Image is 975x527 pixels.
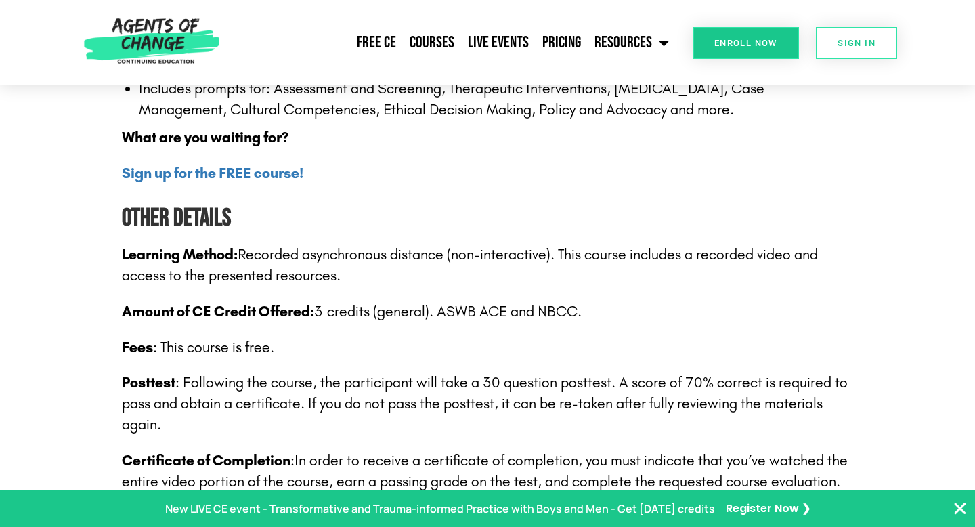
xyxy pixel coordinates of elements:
[122,303,314,320] span: Amount of CE Credit Offered:
[122,374,848,434] span: : Following the course, the participant will take a 30 question posttest. A score of 70% correct ...
[139,79,853,121] li: Includes prompts for: Assessment and Screening, Therapeutic Interventions, [MEDICAL_DATA], Case M...
[726,499,810,519] a: Register Now ❯
[122,129,288,146] strong: What are you waiting for?
[122,374,175,392] b: Posttest
[225,26,676,60] nav: Menu
[588,26,676,60] a: Resources
[461,26,536,60] a: Live Events
[403,26,461,60] a: Courses
[714,39,777,47] span: Enroll Now
[122,452,290,469] span: Certificate of Completion
[122,246,238,263] b: Learning Method:
[122,165,303,182] a: Sign up for the FREE course!
[952,501,968,517] button: Close Banner
[838,39,875,47] span: SIGN IN
[536,26,588,60] a: Pricing
[816,27,897,59] a: SIGN IN
[693,27,799,59] a: Enroll Now
[290,452,295,469] span: :
[122,339,274,356] span: : This course is free.
[122,450,853,492] p: In order to receive a certificate of completion, you must indicate that you’ve watched the entire...
[165,499,715,519] p: New LIVE CE event - Transformative and Trauma-informed Practice with Boys and Men - Get [DATE] cr...
[122,339,153,356] span: Fees
[122,301,853,322] p: 3 credits (general). ASWB ACE and NBCC.
[350,26,403,60] a: Free CE
[122,204,231,233] b: Other Details
[122,246,818,284] span: Recorded asynchronous distance (non-interactive). This course includes a recorded video and acces...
